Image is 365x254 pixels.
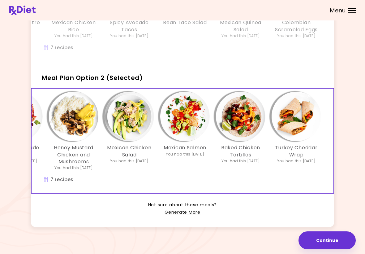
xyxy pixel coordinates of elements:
h3: Mexican Chicken Rice [49,19,98,33]
h3: Spicy Avocado Tacos [105,19,154,33]
h3: Mexican Quinoa Salad [216,19,265,33]
div: You had this [DATE] [277,158,316,164]
img: RxDiet [9,6,36,15]
h3: Turkey Cheddar Wrap [272,144,321,158]
div: You had this [DATE] [166,151,204,157]
div: You had this [DATE] [221,158,260,164]
div: Info - Honey Mustard Chicken and Mushrooms - Meal Plan Option 2 (Selected) [46,92,101,171]
div: You had this [DATE] [54,33,93,39]
span: Menu [330,8,346,13]
a: Generate More [165,209,200,216]
div: Info - Mexican Salmon - Meal Plan Option 2 (Selected) [157,92,213,171]
span: Not sure about these meals? [148,201,217,209]
div: Info - Baked Chicken Tortillas - Meal Plan Option 2 (Selected) [213,92,268,171]
div: Info - Mexican Chicken Salad - Meal Plan Option 2 (Selected) [101,92,157,171]
div: You had this [DATE] [110,158,148,164]
div: You had this [DATE] [54,165,93,171]
button: Continue [298,231,356,249]
div: You had this [DATE] [277,33,316,39]
h3: Mexican Salmon [164,144,206,151]
h3: Baked Chicken Tortillas [216,144,265,158]
h3: Colombian Scrambled Eggs [272,19,321,33]
div: Info - Turkey Cheddar Wrap - Meal Plan Option 2 (Selected) [268,92,324,171]
div: You had this [DATE] [110,33,148,39]
h3: Mexican Chicken Salad [105,144,154,158]
h3: Honey Mustard Chicken and Mushrooms [49,144,98,165]
h3: Bean Taco Salad [163,19,207,26]
div: You had this [DATE] [221,33,260,39]
span: Meal Plan Option 2 (Selected) [42,73,143,82]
